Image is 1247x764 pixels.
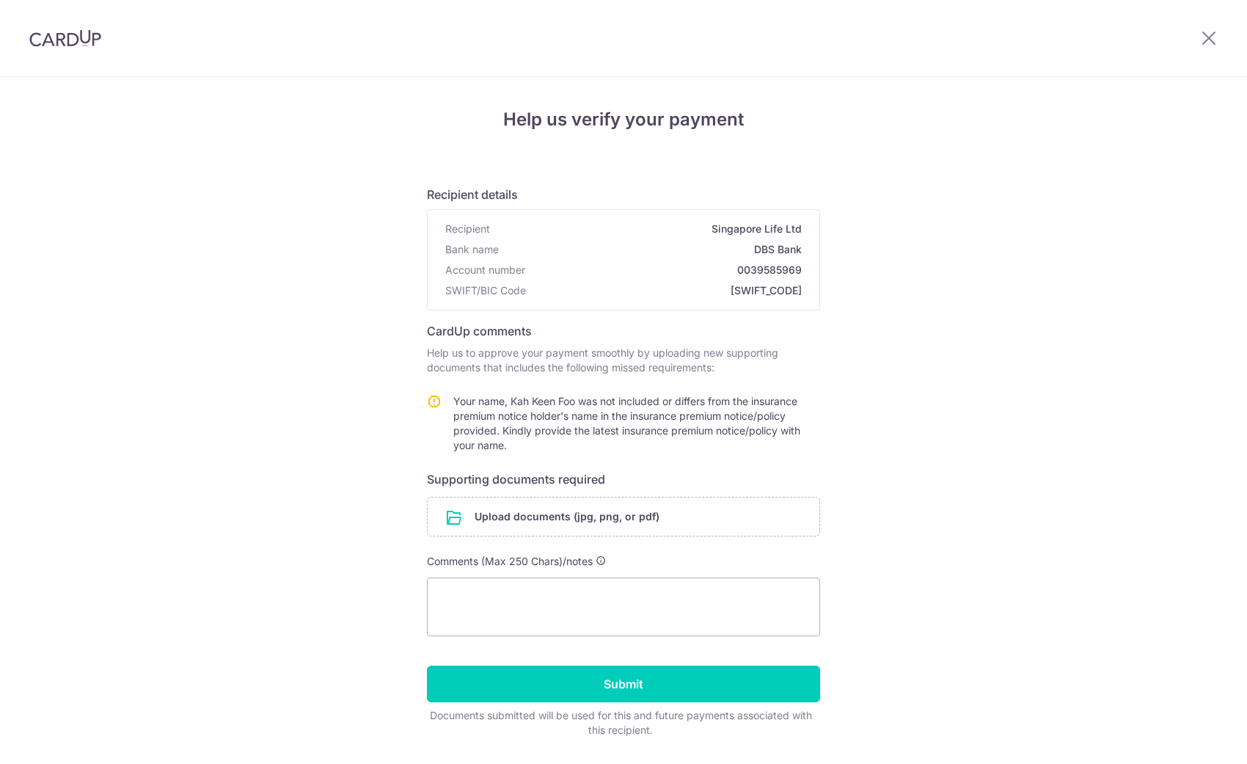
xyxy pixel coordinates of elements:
div: Documents submitted will be used for this and future payments associated with this recipient. [427,708,814,738]
h4: Help us verify your payment [427,106,820,133]
span: Recipient [445,222,490,236]
span: 0039585969 [531,263,802,277]
span: Singapore Life Ltd [496,222,802,236]
span: DBS Bank [505,242,802,257]
h6: Recipient details [427,186,820,203]
input: Submit [427,666,820,702]
span: SWIFT/BIC Code [445,283,526,298]
span: Your name, Kah Keen Foo was not included or differs from the insurance premium notice holder's na... [453,395,800,451]
p: Help us to approve your payment smoothly by uploading new supporting documents that includes the ... [427,346,820,375]
h6: Supporting documents required [427,470,820,488]
div: Upload documents (jpg, png, or pdf) [427,497,820,536]
span: Account number [445,263,525,277]
img: CardUp [29,29,101,47]
span: Bank name [445,242,499,257]
span: Comments (Max 250 Chars)/notes [427,555,593,567]
h6: CardUp comments [427,322,820,340]
span: [SWIFT_CODE] [532,283,802,298]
